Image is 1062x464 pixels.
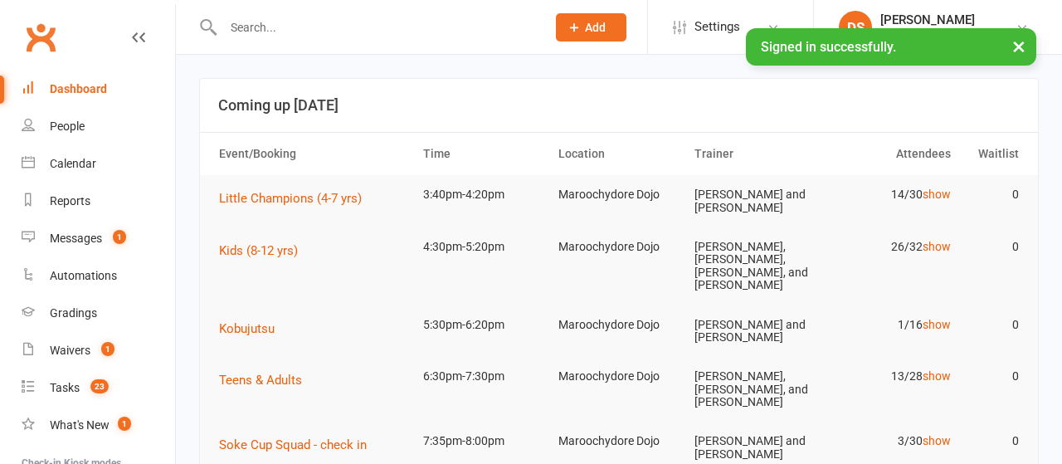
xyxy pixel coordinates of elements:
td: [PERSON_NAME] and [PERSON_NAME] [687,305,823,358]
th: Time [416,133,552,175]
span: 1 [118,417,131,431]
div: Automations [50,269,117,282]
div: Reports [50,194,90,208]
th: Location [551,133,687,175]
a: show [923,369,951,383]
button: Teens & Adults [219,370,314,390]
td: 3:40pm-4:20pm [416,175,552,214]
td: 7:35pm-8:00pm [416,422,552,461]
span: Little Champions (4-7 yrs) [219,191,362,206]
td: 6:30pm-7:30pm [416,357,552,396]
td: Maroochydore Dojo [551,357,687,396]
a: Dashboard [22,71,175,108]
button: Little Champions (4-7 yrs) [219,188,373,208]
input: Search... [218,16,534,39]
td: 0 [958,175,1026,214]
div: Messages [50,232,102,245]
td: 13/28 [822,357,958,396]
a: What's New1 [22,407,175,444]
span: Add [585,21,606,34]
td: [PERSON_NAME], [PERSON_NAME], and [PERSON_NAME] [687,357,823,422]
td: Maroochydore Dojo [551,227,687,266]
div: Gradings [50,306,97,320]
td: 0 [958,357,1026,396]
a: People [22,108,175,145]
button: Soke Cup Squad - check in [219,435,378,455]
a: show [923,188,951,201]
a: Waivers 1 [22,332,175,369]
button: Add [556,13,626,42]
span: 1 [101,342,114,356]
td: Maroochydore Dojo [551,175,687,214]
div: Calendar [50,157,96,170]
div: DS [839,11,872,44]
h3: Coming up [DATE] [218,97,1020,114]
span: 1 [113,230,126,244]
button: Kobujutsu [219,319,286,339]
td: Maroochydore Dojo [551,305,687,344]
td: Maroochydore Dojo [551,422,687,461]
a: Messages 1 [22,220,175,257]
td: [PERSON_NAME] and [PERSON_NAME] [687,175,823,227]
a: show [923,318,951,331]
span: Soke Cup Squad - check in [219,437,367,452]
td: 0 [958,422,1026,461]
td: [PERSON_NAME], [PERSON_NAME], [PERSON_NAME], and [PERSON_NAME] [687,227,823,305]
td: 14/30 [822,175,958,214]
div: Sunshine Coast Karate [880,27,998,42]
td: 0 [958,227,1026,266]
div: Dashboard [50,82,107,95]
div: Tasks [50,381,80,394]
th: Waitlist [958,133,1026,175]
th: Attendees [822,133,958,175]
span: 23 [90,379,109,393]
a: Clubworx [20,17,61,58]
div: What's New [50,418,110,432]
div: Waivers [50,344,90,357]
button: Kids (8-12 yrs) [219,241,309,261]
td: 0 [958,305,1026,344]
a: Gradings [22,295,175,332]
th: Trainer [687,133,823,175]
a: show [923,434,951,447]
span: Kobujutsu [219,321,275,336]
td: 26/32 [822,227,958,266]
a: Reports [22,183,175,220]
th: Event/Booking [212,133,416,175]
span: Settings [694,8,740,46]
span: Teens & Adults [219,373,302,388]
td: 4:30pm-5:20pm [416,227,552,266]
a: show [923,240,951,253]
a: Tasks 23 [22,369,175,407]
span: Signed in successfully. [761,39,896,55]
td: 1/16 [822,305,958,344]
button: × [1004,28,1034,64]
a: Calendar [22,145,175,183]
a: Automations [22,257,175,295]
div: People [50,120,85,133]
span: Kids (8-12 yrs) [219,243,298,258]
div: [PERSON_NAME] [880,12,998,27]
td: 5:30pm-6:20pm [416,305,552,344]
td: 3/30 [822,422,958,461]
